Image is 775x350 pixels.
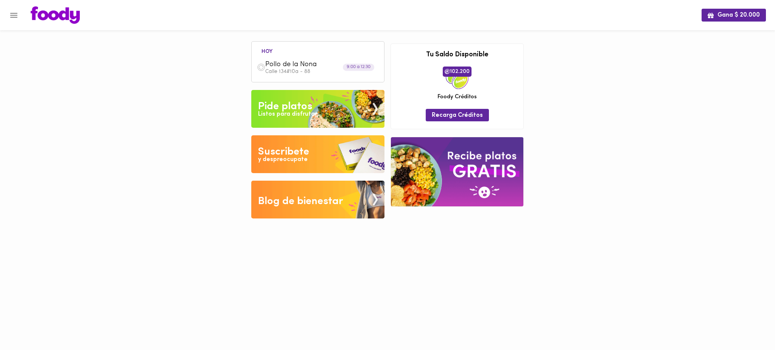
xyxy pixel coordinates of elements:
[445,69,450,74] img: foody-creditos.png
[258,99,312,114] div: Pide platos
[265,69,379,74] p: Calle 134#10a - 88
[437,93,477,101] span: Foody Créditos
[5,6,23,25] button: Menu
[731,306,767,342] iframe: Messagebird Livechat Widget
[257,63,265,71] img: dish.png
[258,155,308,164] div: y despreocupate
[251,135,384,173] img: Disfruta bajar de peso
[432,112,483,119] span: Recarga Créditos
[251,90,384,128] img: Pide un Platos
[258,110,317,119] div: Listos para disfrutar
[255,47,279,54] li: hoy
[702,9,766,21] button: Gana $ 20.000
[426,109,489,121] button: Recarga Créditos
[31,6,80,24] img: logo.png
[397,51,518,59] h3: Tu Saldo Disponible
[446,67,468,89] img: credits-package.png
[265,60,352,69] span: Pollo de la Nona
[443,67,472,76] span: 102.200
[708,12,760,19] span: Gana $ 20.000
[343,64,374,71] div: 9:00 a 12:30
[251,181,384,218] img: Blog de bienestar
[258,194,343,209] div: Blog de bienestar
[391,137,523,206] img: referral-banner.png
[258,144,309,160] div: Suscribete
